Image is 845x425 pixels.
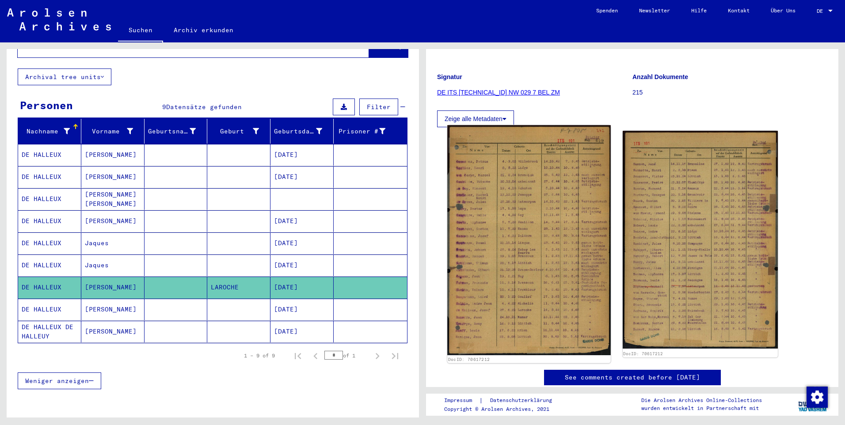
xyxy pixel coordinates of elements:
button: First page [289,347,307,364]
mat-cell: [PERSON_NAME] [81,210,145,232]
div: Nachname [22,124,81,138]
div: Zustimmung ändern [806,386,827,407]
button: Filter [359,99,398,115]
mat-cell: Jaques [81,232,145,254]
mat-cell: Jaques [81,254,145,276]
mat-cell: [PERSON_NAME] [81,321,145,342]
mat-cell: [DATE] [270,166,334,188]
button: Previous page [307,347,324,364]
div: Vorname [85,127,133,136]
a: See comments created before [DATE] [565,373,700,382]
a: DE ITS [TECHNICAL_ID] NW 029 7 BEL ZM [437,89,560,96]
mat-cell: DE HALLEUX [18,254,81,276]
span: 9 [162,103,166,111]
div: Geburtsdatum [274,124,333,138]
div: Personen [20,97,73,113]
div: Geburtsdatum [274,127,322,136]
a: Suchen [118,19,163,42]
mat-cell: [DATE] [270,299,334,320]
mat-cell: [DATE] [270,254,334,276]
div: Nachname [22,127,70,136]
div: | [444,396,563,405]
a: DocID: 70617212 [448,357,490,362]
div: Geburtsname [148,124,207,138]
mat-cell: [PERSON_NAME] [PERSON_NAME] [81,188,145,210]
mat-cell: [PERSON_NAME] [81,166,145,188]
button: Archival tree units [18,68,111,85]
span: DE [817,8,826,14]
div: Geburtsname [148,127,196,136]
mat-header-cell: Geburtsdatum [270,119,334,144]
mat-cell: DE HALLEUX [18,277,81,298]
button: Weniger anzeigen [18,372,101,389]
mat-header-cell: Vorname [81,119,145,144]
b: Signatur [437,73,462,80]
mat-cell: [DATE] [270,210,334,232]
mat-cell: DE HALLEUX [18,210,81,232]
p: Copyright © Arolsen Archives, 2021 [444,405,563,413]
p: 215 [632,88,827,97]
mat-cell: DE HALLEUX [18,232,81,254]
div: 1 – 9 of 9 [244,352,275,360]
button: Last page [386,347,404,364]
mat-cell: DE HALLEUX [18,188,81,210]
mat-cell: [DATE] [270,144,334,166]
mat-header-cell: Prisoner # [334,119,407,144]
img: yv_logo.png [796,393,830,415]
mat-cell: [DATE] [270,321,334,342]
a: Archiv erkunden [163,19,244,41]
mat-cell: LAROCHE [207,277,270,298]
mat-cell: DE HALLEUX [18,166,81,188]
mat-cell: DE HALLEUX [18,299,81,320]
button: Next page [369,347,386,364]
p: Die Arolsen Archives Online-Collections [641,396,762,404]
mat-header-cell: Geburt‏ [207,119,270,144]
p: wurden entwickelt in Partnerschaft mit [641,404,762,412]
div: Geburt‏ [211,124,270,138]
span: Datensätze gefunden [166,103,242,111]
mat-cell: [PERSON_NAME] [81,144,145,166]
a: Impressum [444,396,479,405]
div: Prisoner # [337,124,396,138]
div: Vorname [85,124,144,138]
mat-header-cell: Nachname [18,119,81,144]
mat-header-cell: Geburtsname [145,119,208,144]
img: Zustimmung ändern [807,387,828,408]
mat-cell: [PERSON_NAME] [81,299,145,320]
mat-cell: [PERSON_NAME] [81,277,145,298]
span: Filter [367,103,391,111]
img: 001.jpg [447,125,610,355]
a: DocID: 70617212 [623,351,663,356]
b: Anzahl Dokumente [632,73,688,80]
div: of 1 [324,351,369,360]
button: Zeige alle Metadaten [437,110,514,127]
mat-cell: [DATE] [270,277,334,298]
mat-cell: DE HALLEUX DE HALLEUY [18,321,81,342]
mat-cell: DE HALLEUX [18,144,81,166]
span: Weniger anzeigen [25,377,89,385]
div: Geburt‏ [211,127,259,136]
img: Arolsen_neg.svg [7,8,111,30]
mat-cell: [DATE] [270,232,334,254]
img: 002.jpg [623,131,778,349]
div: Prisoner # [337,127,385,136]
a: Datenschutzerklärung [483,396,563,405]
